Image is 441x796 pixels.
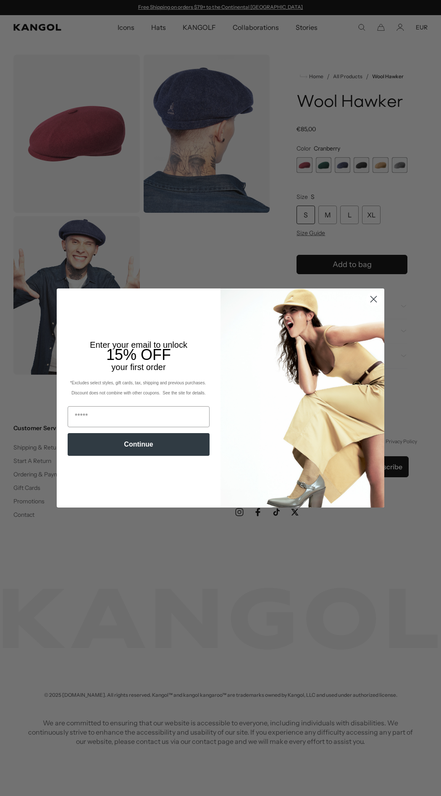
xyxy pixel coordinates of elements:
[366,292,381,307] button: Close dialog
[90,340,187,349] span: Enter your email to unlock
[111,362,165,372] span: your first order
[70,381,207,395] span: *Excludes select styles, gift cards, tax, shipping and previous purchases. Discount does not comb...
[220,288,384,507] img: 93be19ad-e773-4382-80b9-c9d740c9197f.jpeg
[68,406,210,427] input: Email
[106,346,171,363] span: 15% OFF
[68,433,210,456] button: Continue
